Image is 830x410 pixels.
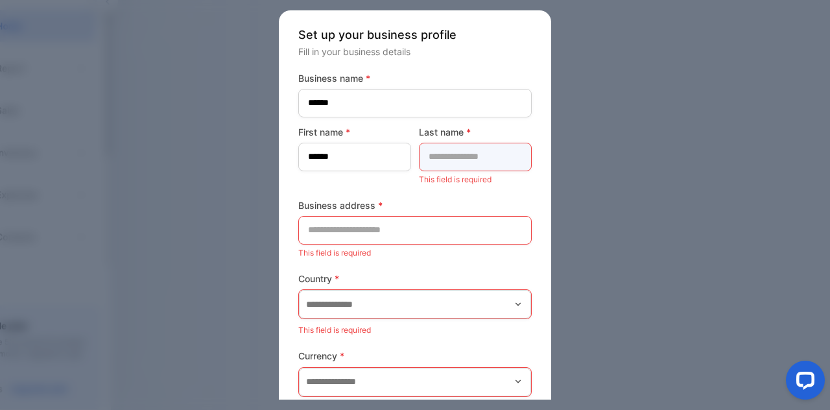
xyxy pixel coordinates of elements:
label: First name [298,125,411,139]
p: This field is required [419,171,532,188]
label: Country [298,272,532,285]
label: Business address [298,199,532,212]
label: Currency [298,349,532,363]
p: Set up your business profile [298,26,532,43]
label: Last name [419,125,532,139]
p: This field is required [298,322,532,339]
label: Business name [298,71,532,85]
iframe: LiveChat chat widget [776,356,830,410]
p: Fill in your business details [298,45,532,58]
p: This field is required [298,245,532,261]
